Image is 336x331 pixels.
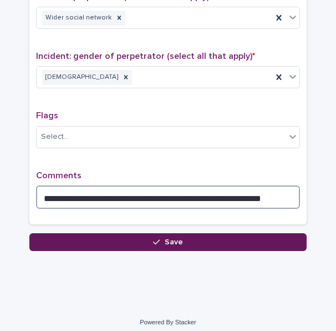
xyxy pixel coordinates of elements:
span: Comments [36,171,82,180]
a: Powered By Stacker [140,319,196,325]
span: Save [165,238,183,246]
button: Save [29,233,307,251]
div: [DEMOGRAPHIC_DATA] [42,70,120,85]
span: Incident: gender of perpetrator (select all that apply) [36,52,255,61]
div: Select... [41,131,69,143]
span: Flags [36,111,58,120]
div: Wider social network [42,11,113,26]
